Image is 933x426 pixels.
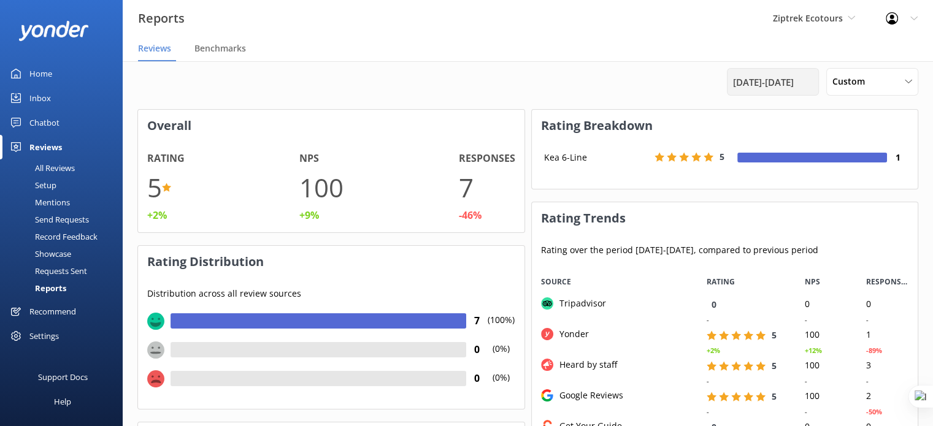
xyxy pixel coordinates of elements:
[18,21,89,41] img: yonder-white-logo.png
[138,9,185,28] h3: Reports
[866,314,869,325] div: -
[7,194,123,211] a: Mentions
[54,389,71,414] div: Help
[466,342,488,358] h4: 0
[29,135,62,159] div: Reviews
[138,110,524,142] h3: Overall
[805,276,820,287] span: NPS
[772,390,777,402] span: 5
[773,12,843,24] span: Ziptrek Ecotours
[7,194,70,211] div: Mentions
[147,167,162,208] h1: 5
[796,389,857,404] div: 100
[805,406,807,417] div: -
[553,327,589,341] div: Yonder
[29,110,60,135] div: Chatbot
[712,299,716,310] span: 0
[541,276,571,287] span: Source
[29,299,76,324] div: Recommend
[466,313,488,329] h4: 7
[459,167,474,208] h1: 7
[147,287,515,300] p: Distribution across all review sources
[299,167,344,208] h1: 100
[772,329,777,341] span: 5
[805,345,822,356] div: +12%
[887,151,908,164] h4: 1
[553,358,617,371] div: Heard by staff
[7,280,123,297] a: Reports
[541,151,651,164] div: Kea 6-Line
[553,389,623,402] div: Google Reviews
[488,342,515,371] p: (0%)
[7,262,123,280] a: Requests Sent
[541,243,909,257] p: Rating over the period [DATE] - [DATE] , compared to previous period
[7,177,123,194] a: Setup
[733,75,794,89] span: [DATE] - [DATE]
[29,61,52,86] div: Home
[459,151,515,167] h4: Responses
[857,389,918,404] div: 2
[299,208,319,224] div: +9%
[796,297,857,312] div: 0
[29,324,59,348] div: Settings
[29,86,51,110] div: Inbox
[707,376,709,387] div: -
[194,42,246,55] span: Benchmarks
[805,376,807,387] div: -
[459,208,482,224] div: -46%
[7,211,123,228] a: Send Requests
[299,151,319,167] h4: NPS
[796,327,857,343] div: 100
[707,276,735,287] span: RATING
[7,159,123,177] a: All Reviews
[796,358,857,373] div: 100
[138,42,171,55] span: Reviews
[38,365,88,389] div: Support Docs
[7,159,75,177] div: All Reviews
[7,177,56,194] div: Setup
[532,110,918,142] h3: Rating Breakdown
[7,280,66,297] div: Reports
[532,202,918,234] h3: Rating Trends
[857,327,918,343] div: 1
[7,245,71,262] div: Showcase
[138,246,524,278] h3: Rating Distribution
[553,297,606,310] div: Tripadvisor
[7,211,89,228] div: Send Requests
[857,297,918,312] div: 0
[866,376,869,387] div: -
[707,314,709,325] div: -
[866,345,882,356] div: -89%
[866,406,882,417] div: -50%
[805,314,807,325] div: -
[7,228,98,245] div: Record Feedback
[857,358,918,373] div: 3
[707,345,720,356] div: +2%
[720,151,724,162] span: 5
[488,313,515,342] p: (100%)
[7,228,123,245] a: Record Feedback
[466,371,488,387] h4: 0
[772,360,777,371] span: 5
[832,75,872,88] span: Custom
[147,151,185,167] h4: Rating
[7,262,87,280] div: Requests Sent
[866,276,909,287] span: RESPONSES
[147,208,167,224] div: +2%
[707,406,709,417] div: -
[7,245,123,262] a: Showcase
[488,371,515,400] p: (0%)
